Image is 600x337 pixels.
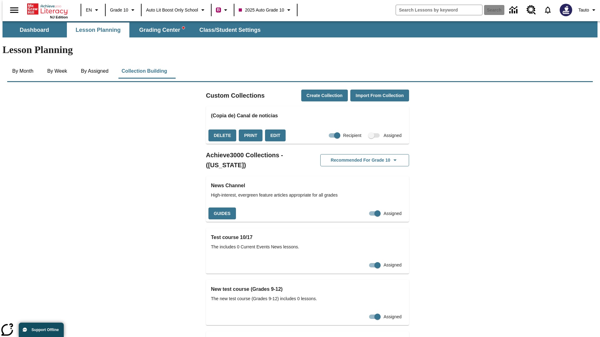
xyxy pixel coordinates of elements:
span: Assigned [383,314,402,320]
span: Class/Student Settings [199,27,261,34]
button: Profile/Settings [576,4,600,16]
button: Support Offline [19,323,64,337]
button: Boost Class color is violet red. Change class color [213,4,232,16]
button: School: Auto Lit Boost only School, Select your school [143,4,209,16]
button: Language: EN, Select a language [83,4,103,16]
h3: (Copia de) Canal de noticias [211,111,404,120]
input: search field [396,5,482,15]
button: Grading Center [131,22,193,37]
svg: writing assistant alert [182,27,185,29]
button: Print, will open in a new window [239,129,262,142]
h3: News Channel [211,181,404,190]
span: Assigned [383,132,402,139]
button: Open side menu [5,1,23,19]
span: Tauto [578,7,589,13]
button: Collection Building [117,64,172,79]
span: Assigned [383,210,402,217]
button: Edit [265,129,286,142]
h2: Custom Collections [206,90,265,100]
button: Select a new avatar [556,2,576,18]
div: Home [27,2,68,19]
button: By Assigned [76,64,113,79]
span: High-interest, evergreen feature articles appropriate for all grades [211,192,404,198]
div: SubNavbar [2,21,597,37]
button: Grade: Grade 10, Select a grade [107,4,139,16]
button: By Week [42,64,73,79]
div: SubNavbar [2,22,266,37]
span: Assigned [383,262,402,268]
h3: New test course (Grades 9-12) [211,285,404,294]
img: Avatar [560,4,572,16]
button: Class/Student Settings [194,22,266,37]
span: 2025 Auto Grade 10 [239,7,284,13]
a: Notifications [540,2,556,18]
span: Dashboard [20,27,49,34]
span: B [217,6,220,14]
button: Lesson Planning [67,22,129,37]
button: Guides [208,208,236,220]
span: Recipient [343,132,361,139]
button: Create Collection [301,90,348,102]
a: Resource Center, Will open in new tab [523,2,540,18]
span: Auto Lit Boost only School [146,7,198,13]
button: Recommended for Grade 10 [320,154,409,166]
span: NJ Edition [50,15,68,19]
button: By Month [7,64,38,79]
button: Dashboard [3,22,66,37]
span: Grading Center [139,27,184,34]
span: EN [86,7,92,13]
button: Class: 2025 Auto Grade 10, Select your class [236,4,295,16]
h3: Test course 10/17 [211,233,404,242]
span: The new test course (Grades 9-12) includes 0 lessons. [211,295,404,302]
span: Lesson Planning [76,27,121,34]
h2: Achieve3000 Collections - ([US_STATE]) [206,150,307,170]
h1: Lesson Planning [2,44,597,56]
a: Data Center [506,2,523,19]
button: Delete [208,129,236,142]
a: Home [27,3,68,15]
button: Import from Collection [350,90,409,102]
span: The includes 0 Current Events News lessons. [211,244,404,250]
span: Support Offline [32,328,59,332]
span: Grade 10 [110,7,128,13]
